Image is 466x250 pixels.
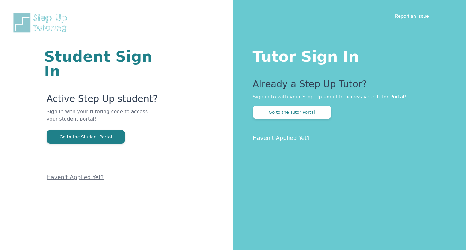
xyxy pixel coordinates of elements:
[47,134,125,140] a: Go to the Student Portal
[253,79,442,93] p: Already a Step Up Tutor?
[253,93,442,101] p: Sign in to with your Step Up email to access your Tutor Portal!
[253,135,310,141] a: Haven't Applied Yet?
[12,12,71,33] img: Step Up Tutoring horizontal logo
[253,47,442,64] h1: Tutor Sign In
[44,49,160,79] h1: Student Sign In
[253,109,331,115] a: Go to the Tutor Portal
[47,108,160,130] p: Sign in with your tutoring code to access your student portal!
[253,106,331,119] button: Go to the Tutor Portal
[47,174,104,180] a: Haven't Applied Yet?
[47,93,160,108] p: Active Step Up student?
[47,130,125,144] button: Go to the Student Portal
[395,13,429,19] a: Report an Issue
